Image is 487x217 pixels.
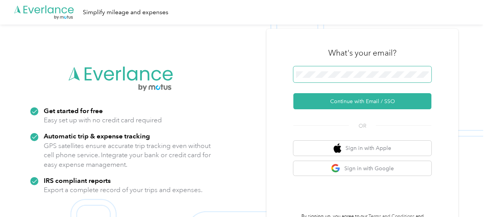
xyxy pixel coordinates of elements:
img: apple logo [334,143,341,153]
p: Export a complete record of your trips and expenses. [44,185,202,195]
p: Easy set up with no credit card required [44,115,162,125]
h3: What's your email? [328,48,397,58]
span: OR [349,122,376,130]
div: Simplify mileage and expenses [83,8,168,17]
button: apple logoSign in with Apple [293,141,431,156]
strong: Automatic trip & expense tracking [44,132,150,140]
p: GPS satellites ensure accurate trip tracking even without cell phone service. Integrate your bank... [44,141,211,169]
strong: IRS compliant reports [44,176,111,184]
button: Continue with Email / SSO [293,93,431,109]
strong: Get started for free [44,107,103,115]
button: google logoSign in with Google [293,161,431,176]
img: google logo [331,164,341,173]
